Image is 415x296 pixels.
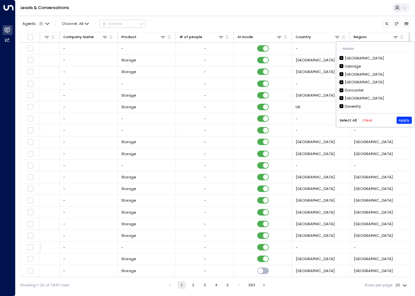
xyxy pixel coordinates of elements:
[27,69,34,75] span: Toggle select row
[354,186,393,191] span: London
[27,45,34,52] span: Toggle select row
[296,198,335,203] span: United Kingdom
[27,115,34,122] span: Toggle select row
[339,72,412,77] div: [GEOGRAPHIC_DATA]
[238,34,253,40] div: AI mode
[121,58,136,63] span: Storage
[27,174,34,180] span: Toggle select row
[27,221,34,227] span: Toggle select row
[204,93,206,98] div: -
[354,34,367,40] div: Region
[383,20,390,27] button: Customize
[27,209,34,216] span: Toggle select row
[60,113,118,124] td: -
[121,34,137,40] div: Product
[235,281,243,289] div: …
[38,22,44,26] span: 1
[121,221,136,227] span: Storage
[121,210,136,215] span: Storage
[27,92,34,99] span: Toggle select row
[204,104,206,110] div: -
[60,195,118,206] td: -
[292,78,350,89] td: -
[121,198,136,203] span: Storage
[60,43,118,54] td: -
[102,21,122,26] div: Actions
[118,125,176,136] td: -
[121,104,136,110] span: Storage
[121,186,136,191] span: Storage
[296,233,335,238] span: United Kingdom
[63,34,108,40] div: Company Name
[204,151,206,156] div: -
[204,186,206,191] div: -
[60,265,118,276] td: -
[60,66,118,78] td: -
[204,174,206,180] div: -
[27,185,34,192] span: Toggle select row
[339,88,412,93] div: Doncaster
[292,160,350,171] td: -
[339,118,357,122] button: Select All
[204,116,206,121] div: -
[345,72,384,77] div: [GEOGRAPHIC_DATA]
[27,232,34,239] span: Toggle select row
[296,151,335,156] span: United Kingdom
[292,43,350,54] td: -
[354,151,393,156] span: Shropshire
[339,79,412,85] div: [GEOGRAPHIC_DATA]
[354,268,393,273] span: London
[121,151,136,156] span: Storage
[393,20,400,27] span: Refresh
[20,20,51,27] button: Agents1
[27,244,34,250] span: Toggle select row
[292,242,350,253] td: -
[296,186,335,191] span: United Kingdom
[354,233,393,238] span: Oxfordshire
[204,128,206,133] div: -
[118,43,176,54] td: -
[20,282,69,288] div: Showing 1-20 of 7,647 rows
[296,69,335,74] span: United Kingdom
[296,256,335,261] span: United Kingdom
[204,245,206,250] div: -
[121,174,136,180] span: Storage
[99,20,146,27] button: Actions
[354,34,399,40] div: Region
[292,113,350,124] td: -
[204,58,206,63] div: -
[354,256,393,261] span: Birmingham
[350,242,408,253] td: -
[60,171,118,183] td: -
[21,5,69,10] a: Leads & Conversations
[60,148,118,159] td: -
[121,268,136,273] span: Storage
[60,242,118,253] td: -
[296,34,311,40] div: Country
[27,34,34,40] span: Toggle select all
[296,174,335,180] span: United Kingdom
[354,174,393,180] span: Birmingham
[354,198,393,203] span: Birmingham
[354,210,393,215] span: Birmingham
[60,20,91,27] span: Channel:
[204,221,206,227] div: -
[296,58,335,63] span: United Kingdom
[204,198,206,203] div: -
[189,281,197,289] button: Go to page 2
[60,101,118,112] td: -
[212,281,220,289] button: Go to page 4
[121,256,136,261] span: Storage
[204,46,206,51] div: -
[296,34,340,40] div: Country
[121,69,136,74] span: Storage
[60,90,118,101] td: -
[345,79,384,85] div: [GEOGRAPHIC_DATA]
[27,80,34,87] span: Toggle select row
[397,117,412,124] button: Apply
[354,221,393,227] span: Oxfordshire
[27,162,34,169] span: Toggle select row
[224,281,231,289] button: Go to page 5
[260,281,268,289] button: Go to next page
[121,93,136,98] span: Storage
